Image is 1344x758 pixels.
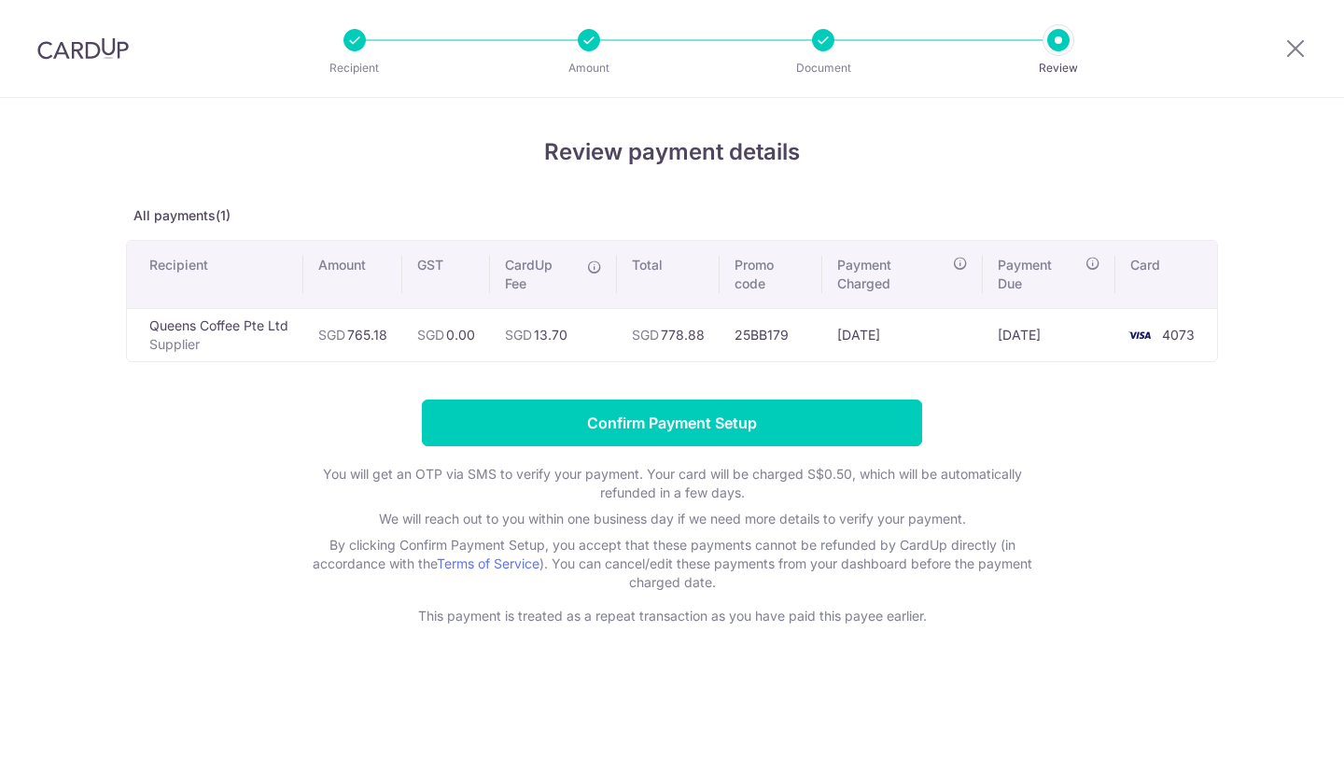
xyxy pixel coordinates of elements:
span: SGD [632,327,659,343]
img: <span class="translation_missing" title="translation missing: en.account_steps.new_confirm_form.b... [1121,324,1158,346]
p: Recipient [286,59,424,77]
td: 778.88 [617,308,720,361]
span: 4073 [1162,327,1195,343]
td: 0.00 [402,308,490,361]
td: 765.18 [303,308,402,361]
h4: Review payment details [126,135,1218,169]
td: [DATE] [822,308,983,361]
p: By clicking Confirm Payment Setup, you accept that these payments cannot be refunded by CardUp di... [299,536,1045,592]
p: Supplier [149,335,288,354]
th: Amount [303,241,402,308]
td: 13.70 [490,308,617,361]
p: You will get an OTP via SMS to verify your payment. Your card will be charged S$0.50, which will ... [299,465,1045,502]
th: Total [617,241,720,308]
th: GST [402,241,490,308]
a: Terms of Service [437,555,539,571]
td: [DATE] [983,308,1115,361]
p: Amount [520,59,658,77]
input: Confirm Payment Setup [422,400,922,446]
img: CardUp [37,37,129,60]
th: Card [1115,241,1217,308]
td: Queens Coffee Pte Ltd [127,308,303,361]
span: SGD [318,327,345,343]
span: CardUp Fee [505,256,578,293]
span: Payment Charged [837,256,947,293]
p: We will reach out to you within one business day if we need more details to verify your payment. [299,510,1045,528]
td: 25BB179 [720,308,823,361]
span: Payment Due [998,256,1080,293]
p: This payment is treated as a repeat transaction as you have paid this payee earlier. [299,607,1045,625]
p: Document [754,59,892,77]
p: Review [989,59,1127,77]
th: Recipient [127,241,303,308]
p: All payments(1) [126,206,1218,225]
span: SGD [417,327,444,343]
th: Promo code [720,241,823,308]
span: SGD [505,327,532,343]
